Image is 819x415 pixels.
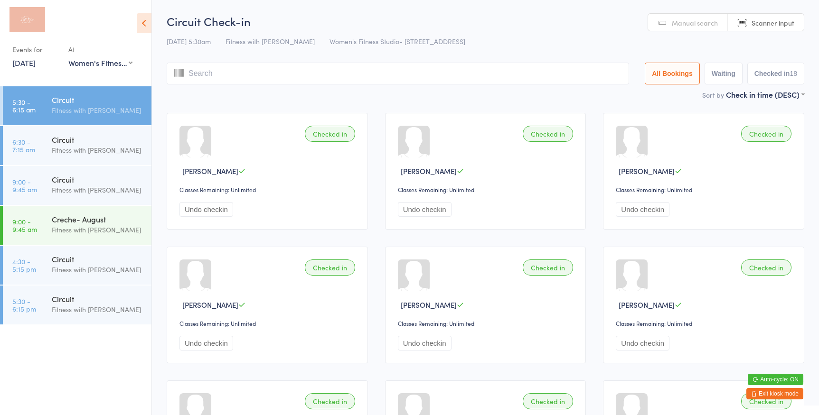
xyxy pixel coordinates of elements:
[52,134,143,145] div: Circuit
[52,94,143,105] div: Circuit
[523,259,573,276] div: Checked in
[52,184,143,195] div: Fitness with [PERSON_NAME]
[619,166,675,176] span: [PERSON_NAME]
[3,286,151,324] a: 5:30 -6:15 pmCircuitFitness with [PERSON_NAME]
[398,202,452,217] button: Undo checkin
[616,202,669,217] button: Undo checkin
[52,254,143,264] div: Circuit
[12,258,36,273] time: 4:30 - 5:15 pm
[305,393,355,409] div: Checked in
[726,89,804,100] div: Check in time (DESC)
[523,126,573,142] div: Checked in
[752,18,794,28] span: Scanner input
[702,90,724,100] label: Sort by
[52,145,143,156] div: Fitness with [PERSON_NAME]
[3,246,151,285] a: 4:30 -5:15 pmCircuitFitness with [PERSON_NAME]
[398,336,452,350] button: Undo checkin
[12,42,59,57] div: Events for
[3,126,151,165] a: 6:30 -7:15 amCircuitFitness with [PERSON_NAME]
[179,319,358,327] div: Classes Remaining: Unlimited
[523,393,573,409] div: Checked in
[401,300,457,310] span: [PERSON_NAME]
[226,37,315,46] span: Fitness with [PERSON_NAME]
[9,7,45,32] img: Fitness with Zoe
[12,297,36,313] time: 5:30 - 6:15 pm
[167,13,804,29] h2: Circuit Check-in
[741,126,791,142] div: Checked in
[672,18,718,28] span: Manual search
[329,37,465,46] span: Women's Fitness Studio- [STREET_ADDRESS]
[52,214,143,224] div: Creche- August
[741,259,791,276] div: Checked in
[179,336,233,350] button: Undo checkin
[746,388,803,399] button: Exit kiosk mode
[619,300,675,310] span: [PERSON_NAME]
[705,63,743,84] button: Waiting
[616,336,669,350] button: Undo checkin
[645,63,700,84] button: All Bookings
[182,300,238,310] span: [PERSON_NAME]
[52,304,143,315] div: Fitness with [PERSON_NAME]
[3,166,151,205] a: 9:00 -9:45 amCircuitFitness with [PERSON_NAME]
[616,185,794,194] div: Classes Remaining: Unlimited
[616,319,794,327] div: Classes Remaining: Unlimited
[52,224,143,235] div: Fitness with [PERSON_NAME]
[179,185,358,194] div: Classes Remaining: Unlimited
[52,294,143,304] div: Circuit
[182,166,238,176] span: [PERSON_NAME]
[12,218,37,233] time: 9:00 - 9:45 am
[12,138,35,153] time: 6:30 - 7:15 am
[3,86,151,125] a: 5:30 -6:15 amCircuitFitness with [PERSON_NAME]
[398,185,576,194] div: Classes Remaining: Unlimited
[305,259,355,276] div: Checked in
[68,42,132,57] div: At
[305,126,355,142] div: Checked in
[12,57,36,68] a: [DATE]
[12,98,36,113] time: 5:30 - 6:15 am
[167,63,629,84] input: Search
[52,105,143,116] div: Fitness with [PERSON_NAME]
[52,264,143,275] div: Fitness with [PERSON_NAME]
[747,63,804,84] button: Checked in18
[401,166,457,176] span: [PERSON_NAME]
[3,206,151,245] a: 9:00 -9:45 amCreche- AugustFitness with [PERSON_NAME]
[68,57,132,68] div: Women's Fitness Studio- [STREET_ADDRESS]
[179,202,233,217] button: Undo checkin
[52,174,143,184] div: Circuit
[12,178,37,193] time: 9:00 - 9:45 am
[748,374,803,385] button: Auto-cycle: ON
[741,393,791,409] div: Checked in
[167,37,211,46] span: [DATE] 5:30am
[790,70,797,77] div: 18
[398,319,576,327] div: Classes Remaining: Unlimited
